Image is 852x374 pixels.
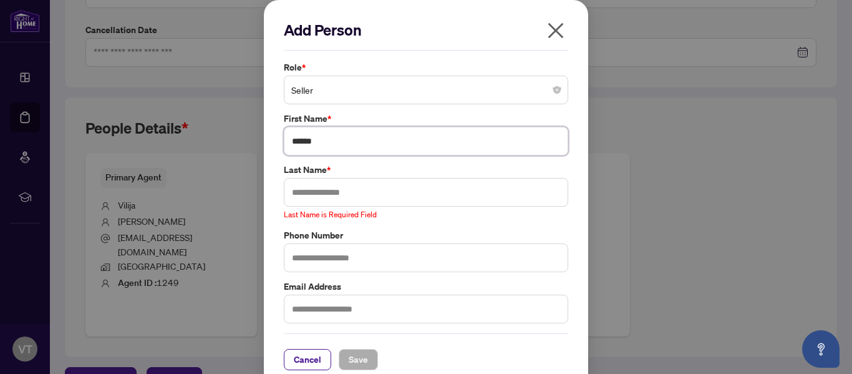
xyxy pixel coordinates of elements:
[294,350,321,370] span: Cancel
[284,349,331,370] button: Cancel
[284,280,568,293] label: Email Address
[284,61,568,74] label: Role
[284,20,568,40] h2: Add Person
[339,349,378,370] button: Save
[284,163,568,177] label: Last Name
[546,21,566,41] span: close
[291,78,561,102] span: Seller
[553,86,561,94] span: close-circle
[284,229,568,242] label: Phone Number
[284,210,377,219] span: Last Name is Required Field
[284,112,568,125] label: First Name
[802,330,840,368] button: Open asap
